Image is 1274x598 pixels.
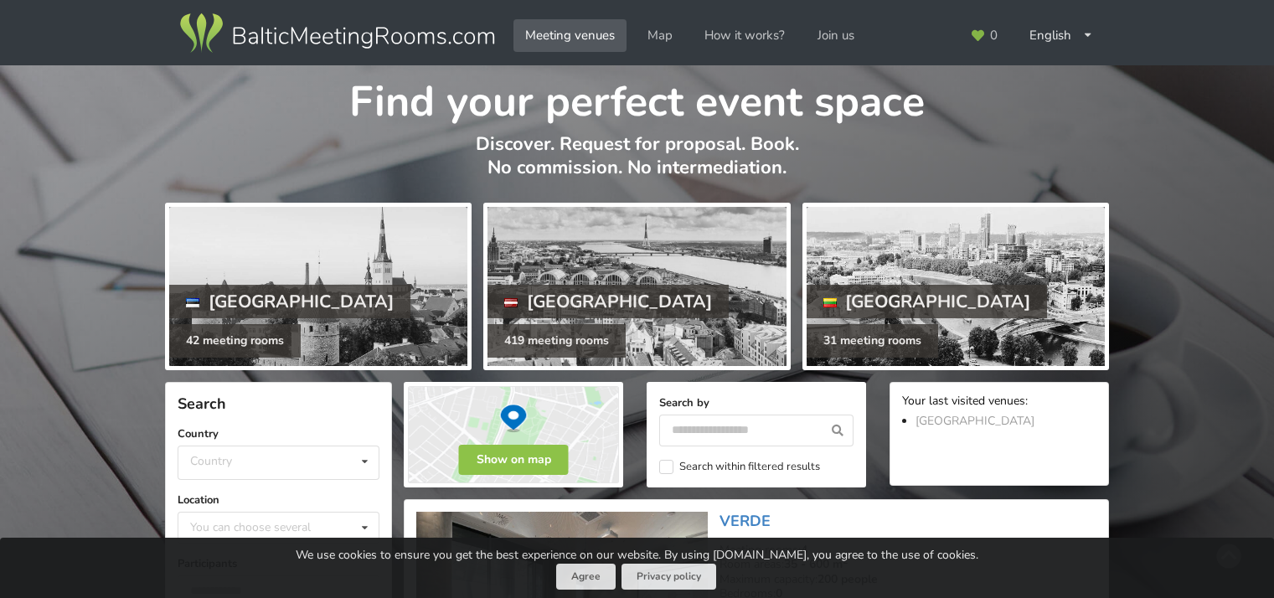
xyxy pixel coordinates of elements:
a: Privacy policy [622,564,716,590]
a: Join us [806,19,866,52]
h1: Find your perfect event space [165,65,1109,129]
div: You can choose several [186,518,348,537]
label: Search by [659,394,854,411]
div: [GEOGRAPHIC_DATA] [807,285,1048,318]
div: 31 meeting rooms [807,324,938,358]
a: How it works? [693,19,797,52]
div: [GEOGRAPHIC_DATA] [169,285,410,318]
label: Country [178,425,379,442]
div: English [1018,19,1105,52]
a: Meeting venues [513,19,627,52]
img: Baltic Meeting Rooms [177,10,498,57]
a: [GEOGRAPHIC_DATA] 31 meeting rooms [802,203,1109,370]
div: Country [190,454,232,468]
div: [GEOGRAPHIC_DATA] [487,285,729,318]
a: VERDE [720,511,771,531]
p: Discover. Request for proposal. Book. No commission. No intermediation. [165,132,1109,197]
div: 419 meeting rooms [487,324,626,358]
button: Agree [556,564,616,590]
span: 0 [990,29,998,42]
span: Search [178,394,226,414]
img: Show on map [404,382,623,487]
a: Map [636,19,684,52]
div: 42 meeting rooms [169,324,301,358]
div: Your last visited venues: [902,394,1096,410]
a: [GEOGRAPHIC_DATA] [916,413,1034,429]
a: [GEOGRAPHIC_DATA] 419 meeting rooms [483,203,790,370]
label: Location [178,492,379,508]
a: [GEOGRAPHIC_DATA] 42 meeting rooms [165,203,472,370]
label: Search within filtered results [659,460,820,474]
button: Show on map [459,445,569,475]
